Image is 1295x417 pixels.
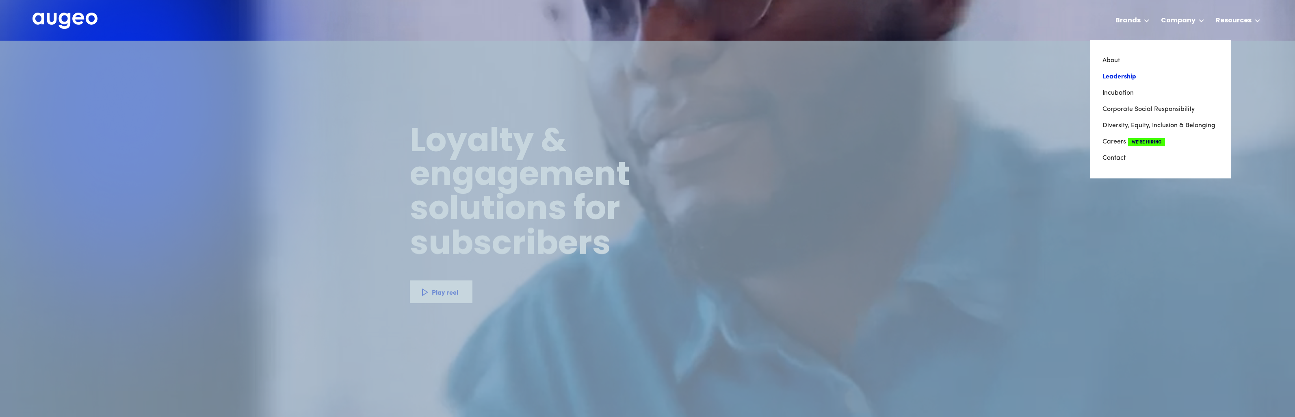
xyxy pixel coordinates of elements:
nav: Company [1090,40,1231,178]
span: We're Hiring [1128,138,1165,146]
a: Diversity, Equity, Inclusion & Belonging [1102,117,1219,134]
a: About [1102,52,1219,69]
a: Corporate Social Responsibility [1102,101,1219,117]
div: Resources [1216,16,1252,26]
a: home [32,13,97,30]
div: Company [1161,16,1195,26]
a: Leadership [1102,69,1219,85]
img: Augeo's full logo in white. [32,13,97,29]
a: CareersWe're Hiring [1102,134,1219,150]
a: Incubation [1102,85,1219,101]
div: Brands [1115,16,1141,26]
a: Contact [1102,150,1219,166]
